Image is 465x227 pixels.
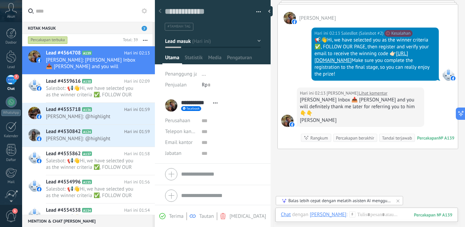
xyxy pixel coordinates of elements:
[300,90,327,97] div: Hari ini 02:13
[417,135,439,141] div: Percakapan
[165,139,193,146] span: Email kantor
[22,147,155,175] a: Lead #4555862 A137 Hari ini 01:58 Salesbot: 📢👋Hi, we have selected you as the winner criteria ✅, ...
[46,179,81,185] span: Lead #4554996
[359,90,387,97] a: Lihat komentar
[82,51,92,55] span: A139
[165,71,207,77] span: Penanggung jawab
[414,212,452,218] div: 139
[300,117,421,124] div: [PERSON_NAME]
[299,15,336,21] span: Douglas Cox
[347,211,348,218] span: :
[165,151,181,156] span: Jabatan
[46,113,137,120] span: [PERSON_NAME]: @highlight
[22,103,155,125] a: Lead #4555718 A136 Hari ini 01:59 [PERSON_NAME]: @highlight
[315,37,436,78] div: 📢👋Hi, we have selected you as the winner criteria ✅, FOLLOW OUR PAGE, then register and verify yo...
[382,135,412,141] div: Tandai terjawab
[37,58,42,63] img: facebook-sm.svg
[46,207,81,214] span: Lead #4554538
[124,50,150,56] span: Hari ini 02:13
[82,79,92,83] span: A138
[384,30,413,37] span: Kesalahan
[284,12,296,24] span: Douglas Cox
[165,137,193,148] button: Email kantor
[124,207,150,214] span: Hari ini 01:54
[165,69,197,80] div: Penanggung jawab
[315,30,341,37] div: Hari ini 02:13
[165,115,196,126] div: Perusahaan
[46,158,137,171] span: Salesbot: 📢👋Hi, we have selected you as the winner criteria ✅, FOLLOW OUR PAGE, then register and...
[1,134,21,139] div: Kalender
[281,115,293,127] span: Douglas Cox
[124,128,150,135] span: Hari ini 01:59
[22,215,153,227] div: Mention & Chat [PERSON_NAME]
[46,150,81,157] span: Lead #4555862
[28,36,68,44] div: Percakapan terbuka
[46,135,137,142] span: [PERSON_NAME]: @highlight
[202,80,261,91] div: Rp
[1,40,21,45] div: Dasbor
[46,78,81,85] span: Lead #4559616
[336,135,374,141] div: Percakapan berakhir
[266,6,273,16] div: Sembunyikan
[187,107,199,110] span: facebook
[1,65,21,69] div: Lead
[341,30,383,37] span: SalesBot (Salesbot #2)
[165,82,187,88] span: Penjualan
[82,151,92,156] span: A137
[124,179,150,185] span: Hari ini 01:56
[202,71,206,77] span: ...
[442,68,454,81] span: SalesBot
[165,126,196,137] button: Telepon kantor
[310,135,328,141] div: Rangkum
[14,74,19,80] span: 7
[22,125,155,147] a: Lead #4530842 A124 Hari ini 01:59 [PERSON_NAME]: @highlight
[167,24,191,29] span: #tambah tag
[22,46,155,74] a: Lead #4564708 A139 Hari ini 02:13 [PERSON_NAME]: [PERSON_NAME] Inbox 📥 [PERSON_NAME] and you will...
[165,80,197,91] div: Penjualan
[46,186,137,199] span: Salesbot: 📢👋Hi, we have selected you as the winner criteria ✅, FOLLOW OUR PAGE, then register and...
[327,90,358,97] span: Douglas Cox
[165,54,179,64] span: Utama
[451,76,455,81] img: facebook-sm.svg
[165,128,197,135] span: Telepon kantor
[165,148,196,159] div: Jabatan
[227,54,252,64] span: Pengaturan
[199,213,214,220] span: Tautan
[46,57,137,70] span: [PERSON_NAME]: [PERSON_NAME] Inbox 📥 [PERSON_NAME] and you will definitely thank me later for ref...
[1,110,21,116] div: WhatsApp
[169,213,183,220] span: Terima
[208,54,221,64] span: Media
[142,26,147,31] span: 7
[82,107,92,112] span: A136
[290,122,294,127] img: facebook-sm.svg
[124,150,150,157] span: Hari ini 01:58
[288,198,391,204] div: Balas lebih cepat dengan melatih asisten AI menggunakan data dari sumber informasimu
[82,129,92,134] span: A124
[439,135,454,141] div: № A139
[46,50,81,56] span: Lead #4564708
[37,159,42,163] img: facebook-sm.svg
[37,114,42,119] img: facebook-sm.svg
[1,158,21,162] div: Daftar
[1,87,21,91] div: Chat
[12,208,18,214] span: 1
[82,180,92,184] span: A135
[310,211,347,217] div: Douglas Cox
[315,50,408,64] a: [URL][DOMAIN_NAME]
[124,106,150,113] span: Hari ini 01:59
[120,37,138,44] div: Total: 39
[37,136,42,141] img: facebook-sm.svg
[1,180,21,184] div: Mail
[22,22,153,34] div: Kotak masuk
[292,211,308,218] span: dengan
[22,175,155,203] a: Lead #4554996 A135 Hari ini 01:56 Salesbot: 📢👋Hi, we have selected you as the winner criteria ✅, ...
[46,128,81,135] span: Lead #4530842
[229,213,266,220] span: [MEDICAL_DATA]
[300,97,421,117] div: [PERSON_NAME] Inbox 📥 [PERSON_NAME] and you will definitely thank me later for referring you to h...
[7,15,15,19] span: Akun
[292,19,297,24] img: facebook-sm.svg
[37,187,42,192] img: facebook-sm.svg
[185,54,203,64] span: Statistik
[124,78,150,85] span: Hari ini 02:09
[46,106,81,113] span: Lead #4555718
